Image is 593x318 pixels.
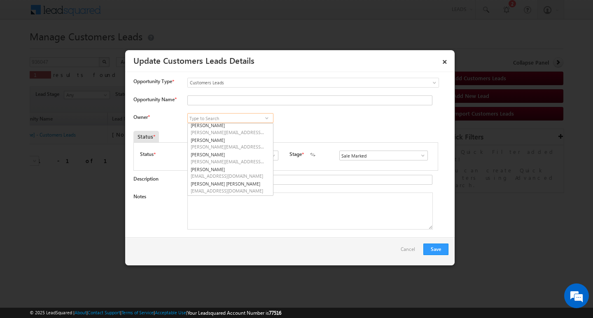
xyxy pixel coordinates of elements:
a: Show All Items [266,151,276,160]
span: © 2025 LeadSquared | | | | | [30,309,281,317]
em: Submit [121,253,149,265]
textarea: Type your message and click 'Submit' [11,76,150,246]
label: Opportunity Name [133,96,176,102]
a: [PERSON_NAME] [PERSON_NAME] [188,180,273,195]
a: Show All Items [261,114,272,122]
label: Owner [133,114,149,120]
label: Stage [289,151,302,158]
a: Show All Items [416,151,426,160]
span: [EMAIL_ADDRESS][DOMAIN_NAME] [191,173,265,179]
label: Notes [133,193,146,200]
input: Type to Search [339,151,428,160]
a: [PERSON_NAME] [188,195,273,209]
a: Contact Support [88,310,120,315]
label: Status [140,151,154,158]
div: Leave a message [43,43,138,54]
span: Your Leadsquared Account Number is [187,310,281,316]
a: [PERSON_NAME] [188,121,273,136]
span: Opportunity Type [133,78,172,85]
span: Customers Leads [188,79,405,86]
a: About [75,310,86,315]
span: [PERSON_NAME][EMAIL_ADDRESS][PERSON_NAME][DOMAIN_NAME] [191,144,265,150]
a: Cancel [401,244,419,259]
span: 77516 [269,310,281,316]
a: [PERSON_NAME] [188,136,273,151]
a: × [438,53,452,67]
a: Terms of Service [121,310,154,315]
span: [EMAIL_ADDRESS][DOMAIN_NAME] [191,188,265,194]
a: Customers Leads [187,78,439,88]
a: [PERSON_NAME] [188,151,273,165]
img: d_60004797649_company_0_60004797649 [14,43,35,54]
a: Update Customers Leads Details [133,54,254,66]
button: Save [423,244,448,255]
label: Description [133,176,159,182]
div: Minimize live chat window [135,4,155,24]
span: [PERSON_NAME][EMAIL_ADDRESS][DOMAIN_NAME] [191,158,265,165]
span: [PERSON_NAME][EMAIL_ADDRESS][PERSON_NAME][DOMAIN_NAME] [191,129,265,135]
input: Type to Search [187,113,273,123]
a: Acceptable Use [155,310,186,315]
a: [PERSON_NAME] [188,165,273,180]
div: Status [133,131,159,142]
